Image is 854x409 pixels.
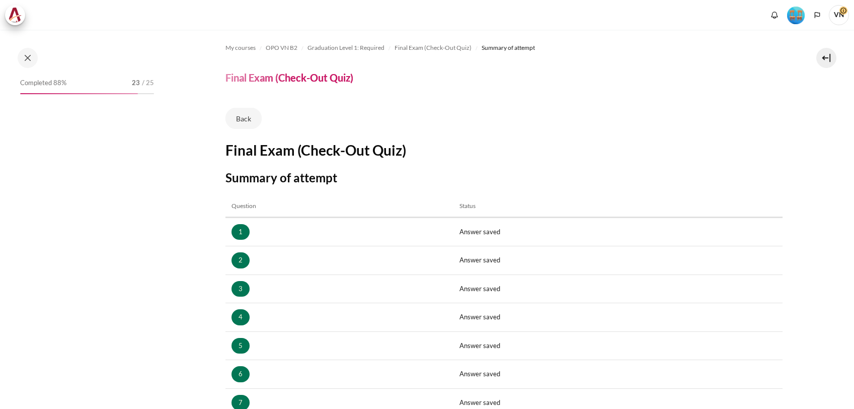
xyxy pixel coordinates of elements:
[453,195,782,217] th: Status
[482,43,535,52] span: Summary of attempt
[8,8,22,23] img: Architeck
[231,281,250,297] a: 3
[231,224,250,240] a: 1
[453,275,782,303] td: Answer saved
[231,366,250,382] a: 6
[787,6,805,24] div: Level #4
[231,338,250,354] a: 5
[225,42,256,54] a: My courses
[307,43,384,52] span: Graduation Level 1: Required
[5,5,30,25] a: Architeck Architeck
[225,170,783,185] h3: Summary of attempt
[395,43,472,52] span: Final Exam (Check-Out Quiz)
[231,252,250,268] a: 2
[395,42,472,54] a: Final Exam (Check-Out Quiz)
[453,246,782,275] td: Answer saved
[20,93,138,94] div: 88%
[453,218,782,246] td: Answer saved
[231,309,250,325] a: 4
[20,78,66,88] span: Completed 88%
[225,195,454,217] th: Question
[767,8,782,23] div: Show notification window with no new notifications
[829,5,849,25] a: User menu
[810,8,825,23] button: Languages
[307,42,384,54] a: Graduation Level 1: Required
[453,360,782,389] td: Answer saved
[142,78,154,88] span: / 25
[225,40,783,56] nav: Navigation bar
[829,5,849,25] span: VN
[453,331,782,360] td: Answer saved
[132,78,140,88] span: 23
[225,43,256,52] span: My courses
[225,141,783,159] h2: Final Exam (Check-Out Quiz)
[783,6,809,24] a: Level #4
[225,108,262,129] a: Back
[225,71,353,84] h4: Final Exam (Check-Out Quiz)
[787,7,805,24] img: Level #4
[266,43,297,52] span: OPO VN B2
[266,42,297,54] a: OPO VN B2
[453,303,782,332] td: Answer saved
